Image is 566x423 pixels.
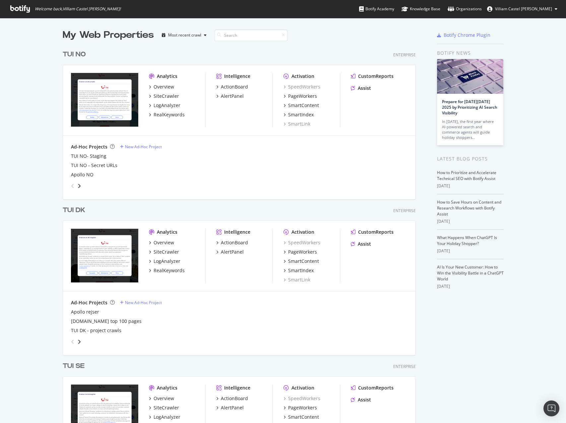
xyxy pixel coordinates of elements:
[442,99,497,116] a: Prepare for [DATE][DATE] 2025 by Prioritizing AI Search Visibility
[224,385,250,391] div: Intelligence
[358,229,394,235] div: CustomReports
[351,385,394,391] a: CustomReports
[437,283,504,289] div: [DATE]
[63,361,85,371] div: TUI SE
[77,183,82,189] div: angle-right
[216,404,244,411] a: AlertPanel
[120,300,162,305] a: New Ad-Hoc Project
[154,395,174,402] div: Overview
[448,6,482,12] div: Organizations
[437,49,504,57] div: Botify news
[71,318,142,325] div: [DOMAIN_NAME] top 100 pages
[288,414,319,420] div: SmartContent
[437,183,504,189] div: [DATE]
[157,229,177,235] div: Analytics
[358,73,394,80] div: CustomReports
[283,249,317,255] a: PageWorkers
[71,229,138,282] img: tui.dk
[215,30,287,41] input: Search
[68,336,77,347] div: angle-left
[149,102,180,109] a: LogAnalyzer
[154,93,179,99] div: SiteCrawler
[283,267,314,274] a: SmartIndex
[149,84,174,90] a: Overview
[283,404,317,411] a: PageWorkers
[71,171,94,178] a: Apollo NO
[63,361,87,371] a: TUI SE
[216,239,248,246] a: ActionBoard
[393,52,416,58] div: Enterprise
[288,249,317,255] div: PageWorkers
[63,29,154,42] div: My Web Properties
[291,73,314,80] div: Activation
[351,241,371,247] a: Assist
[216,84,248,90] a: ActionBoard
[291,229,314,235] div: Activation
[437,155,504,162] div: Latest Blog Posts
[149,239,174,246] a: Overview
[35,6,121,12] span: Welcome back, Villiam Castel [PERSON_NAME] !
[71,153,106,159] a: TUI NO- Staging
[154,84,174,90] div: Overview
[154,267,185,274] div: RealKeywords
[154,404,179,411] div: SiteCrawler
[224,73,250,80] div: Intelligence
[149,395,174,402] a: Overview
[149,267,185,274] a: RealKeywords
[351,229,394,235] a: CustomReports
[154,239,174,246] div: Overview
[437,235,497,246] a: What Happens When ChatGPT Is Your Holiday Shopper?
[120,144,162,150] a: New Ad-Hoc Project
[149,93,179,99] a: SiteCrawler
[159,30,209,40] button: Most recent crawl
[283,414,319,420] a: SmartContent
[63,206,88,215] a: TUI DK
[358,241,371,247] div: Assist
[63,206,85,215] div: TUI DK
[283,121,310,127] a: SmartLink
[283,395,320,402] a: SpeedWorkers
[437,59,503,94] img: Prepare for Black Friday 2025 by Prioritizing AI Search Visibility
[402,6,440,12] div: Knowledge Base
[221,249,244,255] div: AlertPanel
[283,84,320,90] div: SpeedWorkers
[125,144,162,150] div: New Ad-Hoc Project
[444,32,490,38] div: Botify Chrome Plugin
[283,102,319,109] a: SmartContent
[71,144,107,150] div: Ad-Hoc Projects
[224,229,250,235] div: Intelligence
[283,258,319,265] a: SmartContent
[221,395,248,402] div: ActionBoard
[63,50,89,59] a: TUI NO
[283,93,317,99] a: PageWorkers
[543,400,559,416] div: Open Intercom Messenger
[77,338,82,345] div: angle-right
[71,73,138,127] img: tui.no
[157,385,177,391] div: Analytics
[283,239,320,246] a: SpeedWorkers
[71,309,99,315] div: Apollo rejser
[495,6,552,12] span: Villiam Castel Preisler
[71,327,121,334] a: TUI DK - project crawls
[216,93,244,99] a: AlertPanel
[359,6,394,12] div: Botify Academy
[71,162,117,169] div: TUI NO - Secret URLs
[68,181,77,191] div: angle-left
[149,111,185,118] a: RealKeywords
[221,239,248,246] div: ActionBoard
[149,404,179,411] a: SiteCrawler
[283,276,310,283] a: SmartLink
[154,249,179,255] div: SiteCrawler
[168,33,201,37] div: Most recent crawl
[149,258,180,265] a: LogAnalyzer
[71,299,107,306] div: Ad-Hoc Projects
[358,85,371,91] div: Assist
[351,85,371,91] a: Assist
[154,258,180,265] div: LogAnalyzer
[437,264,504,282] a: AI Is Your New Customer: How to Win the Visibility Battle in a ChatGPT World
[221,93,244,99] div: AlertPanel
